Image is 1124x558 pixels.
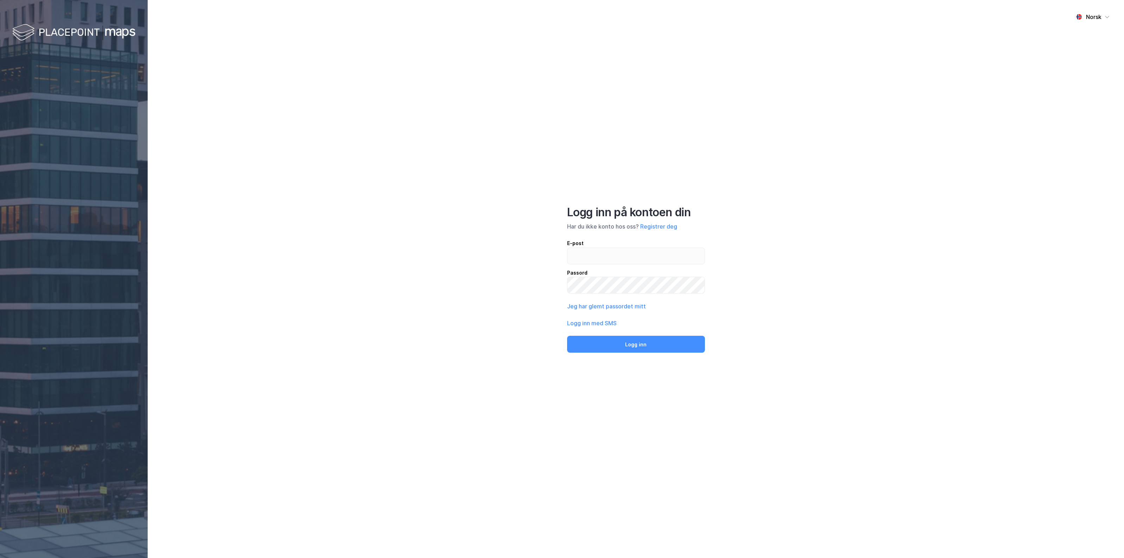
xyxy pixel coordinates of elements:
button: Jeg har glemt passordet mitt [567,302,646,310]
div: Logg inn på kontoen din [567,205,705,219]
button: Registrer deg [640,222,677,231]
div: Har du ikke konto hos oss? [567,222,705,231]
div: E-post [567,239,705,248]
button: Logg inn [567,336,705,353]
button: Logg inn med SMS [567,319,617,327]
div: Norsk [1086,13,1101,21]
div: Passord [567,269,705,277]
img: logo-white.f07954bde2210d2a523dddb988cd2aa7.svg [12,23,135,43]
